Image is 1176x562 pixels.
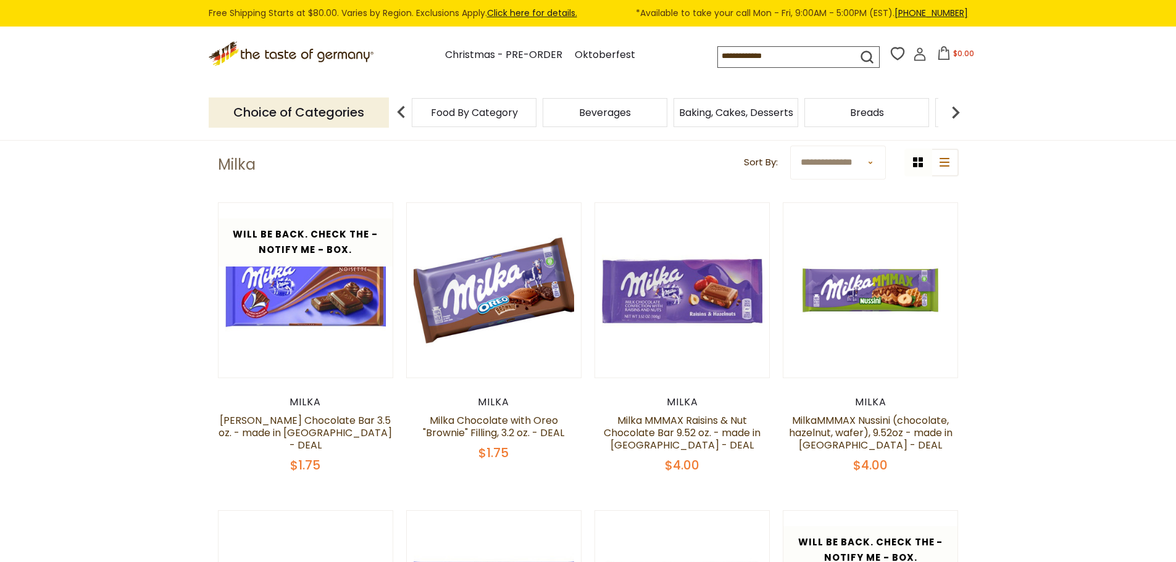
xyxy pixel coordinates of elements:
[744,155,778,170] label: Sort By:
[389,100,414,125] img: previous arrow
[478,444,509,461] span: $1.75
[604,413,761,452] a: Milka MMMAX Raisins & Nut Chocolate Bar 9.52 oz. - made in [GEOGRAPHIC_DATA] - DEAL
[895,7,968,19] a: [PHONE_NUMBER]
[783,203,958,378] img: Milka MMMAX Nussini
[679,108,793,117] a: Baking, Cakes, Desserts
[850,108,884,117] a: Breads
[929,46,982,65] button: $0.00
[487,7,577,19] a: Click here for details.
[783,396,959,408] div: Milka
[407,203,582,378] img: Milka Chocolate with Oreo "Brownie" Filling, 3.2 oz. - DEAL
[218,396,394,408] div: Milka
[789,413,953,452] a: MilkaMMMAX Nussini (chocolate, hazelnut, wafer), 9.52oz - made in [GEOGRAPHIC_DATA] - DEAL
[636,6,968,20] span: *Available to take your call Mon - Fri, 9:00AM - 5:00PM (EST).
[579,108,631,117] a: Beverages
[445,47,562,64] a: Christmas - PRE-ORDER
[431,108,518,117] a: Food By Category
[595,203,770,378] img: Milka Raisins & Nut Chocolate Bar
[953,48,974,59] span: $0.00
[406,396,582,408] div: Milka
[665,457,699,474] span: $4.00
[209,6,968,20] div: Free Shipping Starts at $80.00. Varies by Region. Exclusions Apply.
[594,396,770,408] div: Milka
[209,97,389,128] p: Choice of Categories
[290,457,320,474] span: $1.75
[219,203,393,378] img: Milka Noisette Chocolate Bar
[219,413,392,452] a: [PERSON_NAME] Chocolate Bar 3.5 oz. - made in [GEOGRAPHIC_DATA] - DEAL
[575,47,635,64] a: Oktoberfest
[943,100,968,125] img: next arrow
[423,413,564,440] a: Milka Chocolate with Oreo "Brownie" Filling, 3.2 oz. - DEAL
[853,457,888,474] span: $4.00
[218,155,256,174] h1: Milka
